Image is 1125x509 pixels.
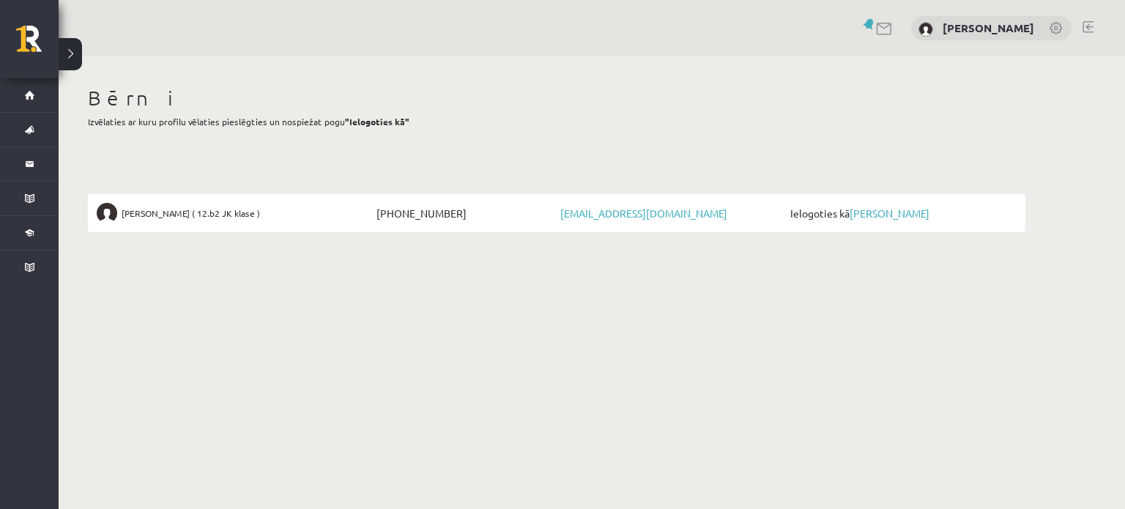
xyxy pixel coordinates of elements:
img: Kristīne Lorberga [918,22,933,37]
a: Rīgas 1. Tālmācības vidusskola [16,26,59,62]
p: Izvēlaties ar kuru profilu vēlaties pieslēgties un nospiežat pogu [88,115,1025,128]
a: [PERSON_NAME] [943,21,1034,35]
a: [PERSON_NAME] [850,207,929,220]
span: [PHONE_NUMBER] [373,203,557,223]
a: [EMAIL_ADDRESS][DOMAIN_NAME] [560,207,727,220]
span: Ielogoties kā [787,203,1017,223]
h1: Bērni [88,86,1025,111]
img: Amanda Lorberga [97,203,117,223]
span: [PERSON_NAME] ( 12.b2 JK klase ) [122,203,260,223]
b: "Ielogoties kā" [345,116,409,127]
